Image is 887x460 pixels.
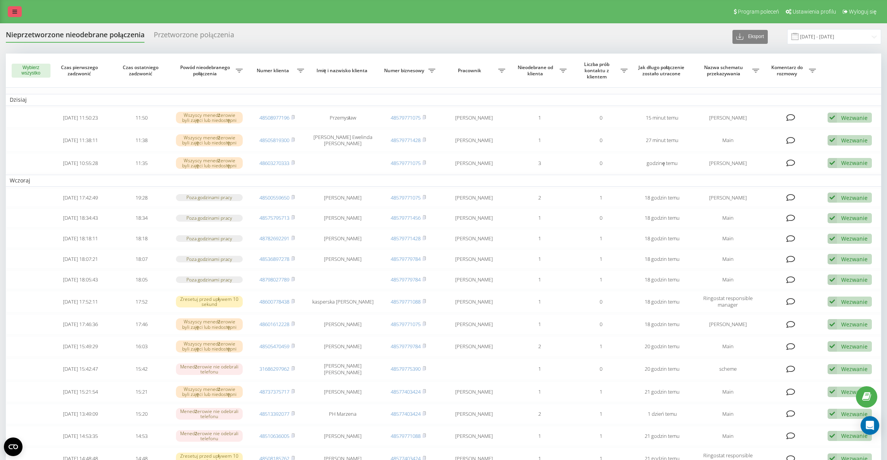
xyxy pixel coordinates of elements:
td: [PERSON_NAME] [439,129,509,151]
td: [DATE] 15:42:47 [50,358,111,380]
td: 1 [570,426,632,446]
td: 27 minut temu [631,129,693,151]
a: 48508977196 [259,114,289,121]
a: 48505819300 [259,137,289,144]
td: 18 godzin temu [631,291,693,312]
a: 48577403424 [391,410,421,417]
a: 48579779784 [391,276,421,283]
td: [PERSON_NAME] [308,188,378,207]
div: Wezwanie [841,388,868,396]
span: Numer klienta [250,68,297,74]
td: 1 dzień temu [631,404,693,424]
td: [DATE] 17:52:11 [50,291,111,312]
a: 48579771456 [391,214,421,221]
div: Wezwanie [841,343,868,350]
td: 15:20 [111,404,172,424]
td: 11:50 [111,108,172,128]
span: Nazwa schematu przekazywania [697,64,752,76]
div: Wezwanie [841,159,868,167]
td: [DATE] 14:53:35 [50,426,111,446]
td: 17:46 [111,314,172,335]
td: Main [693,270,763,289]
td: 1 [509,208,570,227]
td: [PERSON_NAME] [693,108,763,128]
div: Wszyscy menedżerowie byli zajęci lub niedostępni [176,112,242,123]
td: 0 [570,108,632,128]
button: Eksport [732,30,768,44]
td: Main [693,404,763,424]
td: [DATE] 18:18:11 [50,229,111,248]
td: [PERSON_NAME] [439,270,509,289]
td: [DATE] 18:07:21 [50,250,111,269]
td: 1 [509,229,570,248]
td: [PERSON_NAME] [693,153,763,174]
td: 1 [509,358,570,380]
div: Wszyscy menedżerowie byli zajęci lub niedostępni [176,340,242,352]
span: Wyloguj się [849,9,877,15]
td: 1 [509,108,570,128]
td: 18:07 [111,250,172,269]
td: [PERSON_NAME] [439,108,509,128]
td: [PERSON_NAME] [439,314,509,335]
div: Zresetuj przed upływem 10 sekund [176,296,242,307]
a: 48579771088 [391,298,421,305]
td: 21 godzin temu [631,426,693,446]
div: Poza godzinami pracy [176,194,242,201]
td: 18:34 [111,208,172,227]
a: 48579771075 [391,114,421,121]
td: [PERSON_NAME] [308,208,378,227]
td: Main [693,208,763,227]
td: 21 godzin temu [631,382,693,402]
td: [PERSON_NAME] [439,250,509,269]
a: 48579779784 [391,343,421,350]
td: 18:05 [111,270,172,289]
td: 1 [570,229,632,248]
td: 16:03 [111,336,172,357]
a: 48782692291 [259,235,289,242]
td: [PERSON_NAME] Ewelinda [PERSON_NAME] [308,129,378,151]
a: 48737375717 [259,388,289,395]
button: Open CMP widget [4,437,23,456]
a: 48579771428 [391,137,421,144]
td: godzinę temu [631,153,693,174]
a: 48505470459 [259,343,289,350]
td: [PERSON_NAME] [693,314,763,335]
td: 0 [570,129,632,151]
div: Wszyscy menedżerowie byli zajęci lub niedostępni [176,318,242,330]
button: Wybierz wszystko [12,64,50,78]
td: 18 godzin temu [631,270,693,289]
td: 0 [570,358,632,380]
span: Jak długo połączenie zostało utracone [638,64,686,76]
div: Wezwanie [841,214,868,222]
a: 31686297962 [259,365,289,372]
td: Main [693,382,763,402]
td: [PERSON_NAME] [439,382,509,402]
td: 1 [509,382,570,402]
td: 1 [509,426,570,446]
td: 11:35 [111,153,172,174]
td: scheme [693,358,763,380]
div: Wezwanie [841,321,868,328]
a: 48536897278 [259,255,289,262]
div: Menedżerowie nie odebrali telefonu [176,430,242,442]
td: [PERSON_NAME] [693,188,763,207]
td: 20 godzin temu [631,358,693,380]
div: Wszyscy menedżerowie byli zajęci lub niedostępni [176,134,242,146]
td: PH Marzena [308,404,378,424]
div: Poza godzinami pracy [176,235,242,242]
td: [PERSON_NAME] [308,314,378,335]
div: Wezwanie [841,276,868,283]
td: [PERSON_NAME] [439,208,509,227]
span: Program poleceń [738,9,779,15]
td: [PERSON_NAME] [308,426,378,446]
td: 0 [570,208,632,227]
td: 17:52 [111,291,172,312]
a: 48603270333 [259,160,289,167]
a: 48579771088 [391,432,421,439]
td: 2 [509,336,570,357]
td: [PERSON_NAME] [308,250,378,269]
td: 15:21 [111,382,172,402]
td: 2 [509,404,570,424]
td: kasperska [PERSON_NAME] [308,291,378,312]
td: [DATE] 17:42:49 [50,188,111,207]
